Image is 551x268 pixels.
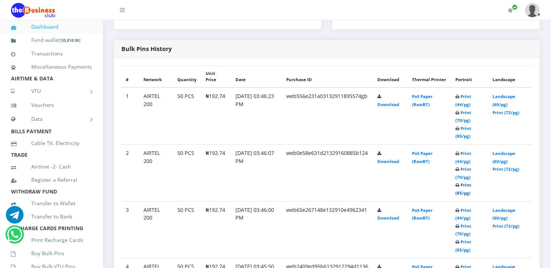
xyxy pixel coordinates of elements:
[231,144,282,201] td: [DATE] 03:46:07 PM
[493,151,516,164] a: Landscape (60/pg)
[11,18,92,35] a: Dashboard
[493,94,516,107] a: Landscape (60/pg)
[11,58,92,75] a: Miscellaneous Payments
[11,232,92,249] a: Print Recharge Cards
[282,87,373,144] td: web556e231a03132911895574gb
[455,239,471,253] a: Print (85/pg)
[373,65,408,87] th: Download
[11,208,92,225] a: Transfer to Bank
[11,82,92,100] a: VTU
[139,87,173,144] td: AIRTEL 200
[412,151,433,164] a: PoS Paper (RawBT)
[512,4,518,10] span: Renew/Upgrade Subscription
[525,3,540,17] img: User
[493,110,520,115] a: Print (72/pg)
[455,110,471,123] a: Print (70/pg)
[11,32,92,49] a: Fund wallet[55,818.90]
[121,144,139,201] td: 2
[173,144,202,201] td: 50 PCS
[121,87,139,144] td: 1
[451,65,488,87] th: Portrait
[61,37,79,43] b: 55,818.90
[202,144,231,201] td: ₦192.74
[282,144,373,201] td: web0e58e631d21329160885b124
[455,182,471,196] a: Print (85/pg)
[412,207,433,221] a: PoS Paper (RawBT)
[508,7,513,13] i: Renew/Upgrade Subscription
[11,110,92,128] a: Data
[493,207,516,221] a: Landscape (60/pg)
[455,151,471,164] a: Print (44/pg)
[455,94,471,107] a: Print (44/pg)
[378,159,399,164] a: Download
[202,65,231,87] th: Unit Price
[11,135,92,152] a: Cable TV, Electricity
[6,211,24,224] a: Chat for support
[282,201,373,258] td: web65e267148e132910e4962341
[121,45,172,53] strong: Bulk Pins History
[173,201,202,258] td: 50 PCS
[11,3,55,18] img: Logo
[139,65,173,87] th: Network
[139,201,173,258] td: AIRTEL 200
[173,87,202,144] td: 50 PCS
[11,195,92,212] a: Transfer to Wallet
[11,245,92,262] a: Buy Bulk Pins
[60,37,81,43] small: [ ]
[493,166,520,172] a: Print (72/pg)
[121,65,139,87] th: #
[7,231,22,243] a: Chat for support
[11,97,92,113] a: Vouchers
[282,65,373,87] th: Purchase ID
[455,166,471,180] a: Print (70/pg)
[11,171,92,188] a: Register a Referral
[488,65,533,87] th: Landscape
[493,223,520,229] a: Print (72/pg)
[173,65,202,87] th: Quantity
[408,65,451,87] th: Thermal Printer
[202,87,231,144] td: ₦192.74
[11,45,92,62] a: Transactions
[139,144,173,201] td: AIRTEL 200
[231,87,282,144] td: [DATE] 03:46:23 PM
[455,126,471,139] a: Print (85/pg)
[455,207,471,221] a: Print (44/pg)
[378,102,399,107] a: Download
[11,158,92,175] a: Airtime -2- Cash
[231,65,282,87] th: Date
[455,223,471,237] a: Print (70/pg)
[378,215,399,221] a: Download
[412,94,433,107] a: PoS Paper (RawBT)
[121,201,139,258] td: 3
[202,201,231,258] td: ₦192.74
[231,201,282,258] td: [DATE] 03:46:00 PM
